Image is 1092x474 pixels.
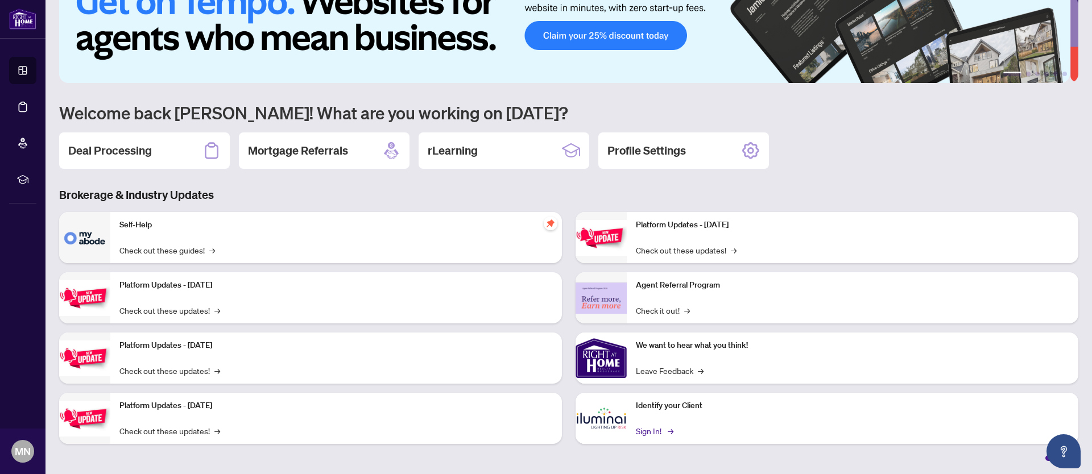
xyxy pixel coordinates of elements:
[119,304,220,317] a: Check out these updates!→
[636,244,737,256] a: Check out these updates!→
[59,280,110,316] img: Platform Updates - September 16, 2025
[607,143,686,159] h2: Profile Settings
[214,304,220,317] span: →
[59,340,110,376] img: Platform Updates - July 21, 2025
[636,400,1069,412] p: Identify your Client
[576,393,627,444] img: Identify your Client
[1046,434,1081,468] button: Open asap
[544,217,557,230] span: pushpin
[576,220,627,256] img: Platform Updates - June 23, 2025
[1026,72,1031,76] button: 2
[636,364,704,377] a: Leave Feedback→
[59,212,110,263] img: Self-Help
[636,339,1069,352] p: We want to hear what you think!
[119,400,553,412] p: Platform Updates - [DATE]
[731,244,737,256] span: →
[119,279,553,292] p: Platform Updates - [DATE]
[1035,72,1040,76] button: 3
[119,339,553,352] p: Platform Updates - [DATE]
[248,143,348,159] h2: Mortgage Referrals
[636,425,672,437] a: Sign In!→
[15,443,31,459] span: MN
[214,425,220,437] span: →
[636,304,690,317] a: Check it out!→
[636,279,1069,292] p: Agent Referral Program
[576,332,627,384] img: We want to hear what you think!
[214,364,220,377] span: →
[684,304,690,317] span: →
[59,102,1078,123] h1: Welcome back [PERSON_NAME]! What are you working on [DATE]?
[428,143,478,159] h2: rLearning
[119,219,553,231] p: Self-Help
[59,401,110,436] img: Platform Updates - July 8, 2025
[1003,72,1021,76] button: 1
[1062,72,1067,76] button: 6
[1044,72,1049,76] button: 4
[209,244,215,256] span: →
[576,282,627,314] img: Agent Referral Program
[119,364,220,377] a: Check out these updates!→
[668,425,673,437] span: →
[698,364,704,377] span: →
[1053,72,1058,76] button: 5
[59,187,1078,203] h3: Brokerage & Industry Updates
[9,9,36,30] img: logo
[68,143,152,159] h2: Deal Processing
[636,219,1069,231] p: Platform Updates - [DATE]
[119,425,220,437] a: Check out these updates!→
[119,244,215,256] a: Check out these guides!→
